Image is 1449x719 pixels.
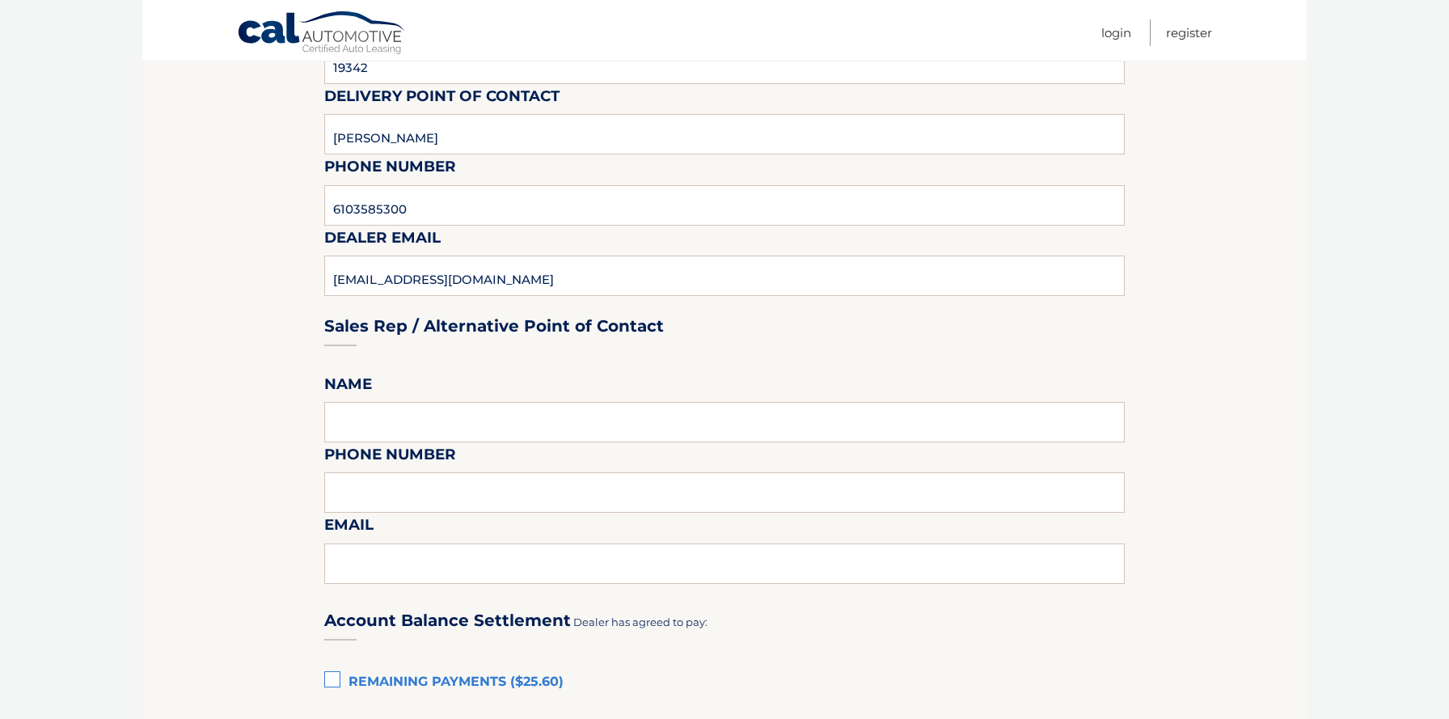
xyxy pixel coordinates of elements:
[324,372,372,402] label: Name
[324,154,456,184] label: Phone Number
[324,442,456,472] label: Phone Number
[1101,19,1131,46] a: Login
[324,611,571,631] h3: Account Balance Settlement
[324,226,441,256] label: Dealer Email
[324,513,374,543] label: Email
[324,84,560,114] label: Delivery Point of Contact
[1166,19,1212,46] a: Register
[324,666,1125,699] label: Remaining Payments ($25.60)
[237,11,407,57] a: Cal Automotive
[573,615,708,628] span: Dealer has agreed to pay:
[324,316,664,336] h3: Sales Rep / Alternative Point of Contact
